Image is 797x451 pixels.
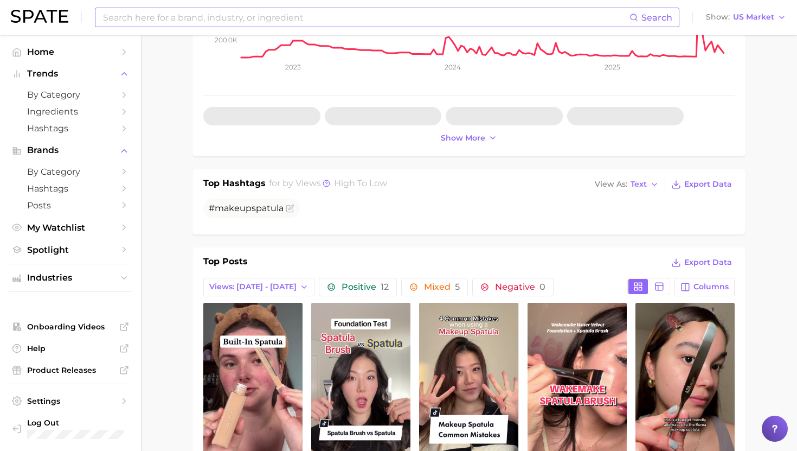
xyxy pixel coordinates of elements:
span: 12 [381,282,389,292]
a: Product Releases [9,362,132,378]
span: Show [706,14,730,20]
span: Onboarding Videos [27,322,114,332]
span: 5 [455,282,460,292]
a: Help [9,340,132,357]
span: Posts [27,200,114,211]
span: My Watchlist [27,223,114,233]
span: Settings [27,396,114,406]
span: Hashtags [27,183,114,194]
a: Posts [9,197,132,214]
span: Positive [342,283,389,291]
span: Show more [441,134,485,143]
span: Export Data [684,258,732,267]
span: #makeupspatula [209,203,284,213]
span: Help [27,344,114,353]
tspan: 2025 [605,63,620,71]
span: Spotlight [27,245,114,255]
button: ShowUS Market [703,10,789,24]
span: Home [27,47,114,57]
span: Search [641,12,672,23]
button: Industries [9,270,132,286]
input: Search here for a brand, industry, or ingredient [102,8,629,27]
span: 0 [539,282,545,292]
span: Columns [693,282,729,291]
button: Columns [674,278,735,296]
span: Views: [DATE] - [DATE] [209,282,297,291]
button: Trends [9,66,132,82]
span: View As [595,181,627,187]
tspan: 2023 [285,63,301,71]
h1: Top Posts [203,255,248,271]
span: Mixed [424,283,460,291]
span: Brands [27,145,114,155]
a: Home [9,43,132,60]
a: by Category [9,163,132,180]
span: Industries [27,273,114,283]
button: Export Data [669,177,735,192]
img: SPATE [11,10,68,23]
span: Text [631,181,647,187]
tspan: 200.0k [215,36,237,44]
span: Hashtags [27,123,114,134]
span: Trends [27,69,114,79]
span: high to low [334,178,387,188]
a: Settings [9,393,132,409]
a: Log out. Currently logged in with e-mail mathilde@spate.nyc. [9,415,132,442]
tspan: 2024 [445,63,461,71]
button: Brands [9,142,132,158]
span: Ingredients [27,106,114,117]
span: Export Data [684,180,732,189]
button: Show more [438,131,500,145]
span: US Market [733,14,774,20]
button: View AsText [592,177,661,192]
a: Onboarding Videos [9,319,132,335]
span: by Category [27,90,114,100]
a: by Category [9,86,132,103]
span: Product Releases [27,365,114,375]
h2: for by Views [269,177,387,192]
button: Flag as miscategorized or irrelevant [286,204,294,213]
a: Hashtags [9,180,132,197]
span: by Category [27,167,114,177]
a: Hashtags [9,120,132,137]
span: Negative [495,283,545,291]
h1: Top Hashtags [203,177,266,192]
button: Views: [DATE] - [DATE] [203,278,314,296]
a: Ingredients [9,103,132,120]
span: Log Out [27,418,124,428]
a: Spotlight [9,242,132,258]
button: Export Data [669,255,735,270]
a: My Watchlist [9,219,132,236]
